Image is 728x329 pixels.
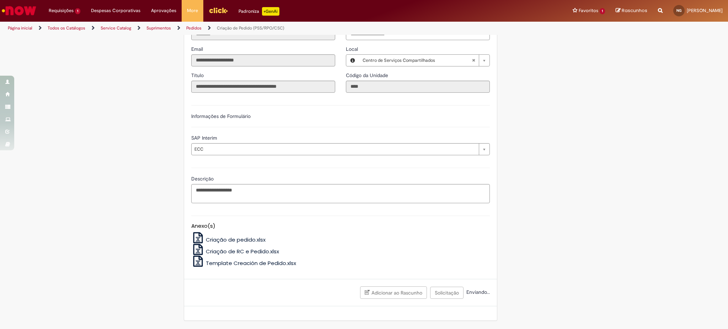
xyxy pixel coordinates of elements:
span: Favoritos [579,7,598,14]
a: Criação de RC e Pedido.xlsx [191,248,279,255]
a: Rascunhos [616,7,647,14]
label: Somente leitura - Título [191,72,205,79]
h5: Anexo(s) [191,223,490,229]
a: Página inicial [8,25,32,31]
img: click_logo_yellow_360x200.png [209,5,228,16]
label: Somente leitura - Código da Unidade [346,72,390,79]
img: ServiceNow [1,4,37,18]
span: Aprovações [151,7,176,14]
span: Descrição [191,176,215,182]
span: Rascunhos [622,7,647,14]
span: 1 [600,8,605,14]
span: ECC [194,144,475,155]
span: SAP Interim [191,135,219,141]
span: More [187,7,198,14]
span: Despesas Corporativas [91,7,140,14]
span: Centro de Serviços Compartilhados [363,55,472,66]
span: Somente leitura - Email [191,46,204,52]
a: Suprimentos [146,25,171,31]
input: Código da Unidade [346,81,490,93]
label: Somente leitura - Email [191,45,204,53]
span: Local [346,46,359,52]
a: Pedidos [186,25,202,31]
ul: Trilhas de página [5,22,480,35]
a: Centro de Serviços CompartilhadosLimpar campo Local [359,55,489,66]
abbr: Limpar campo Local [468,55,479,66]
a: Todos os Catálogos [48,25,85,31]
div: Padroniza [239,7,279,16]
span: Criação de pedido.xlsx [206,236,266,243]
input: Título [191,81,335,93]
textarea: Descrição [191,184,490,203]
button: Local, Visualizar este registro Centro de Serviços Compartilhados [346,55,359,66]
a: Template Creación de Pedido.xlsx [191,259,296,267]
a: Service Catalog [101,25,131,31]
input: Email [191,54,335,66]
span: 1 [75,8,80,14]
span: Criação de RC e Pedido.xlsx [206,248,279,255]
span: Template Creación de Pedido.xlsx [206,259,296,267]
a: Criação de pedido.xlsx [191,236,266,243]
span: NG [676,8,681,13]
span: [PERSON_NAME] [687,7,723,14]
span: Requisições [49,7,74,14]
span: Enviando... [465,289,490,295]
a: Criação de Pedido (PSS/RPO/CSC) [217,25,284,31]
label: Informações de Formulário [191,113,251,119]
p: +GenAi [262,7,279,16]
